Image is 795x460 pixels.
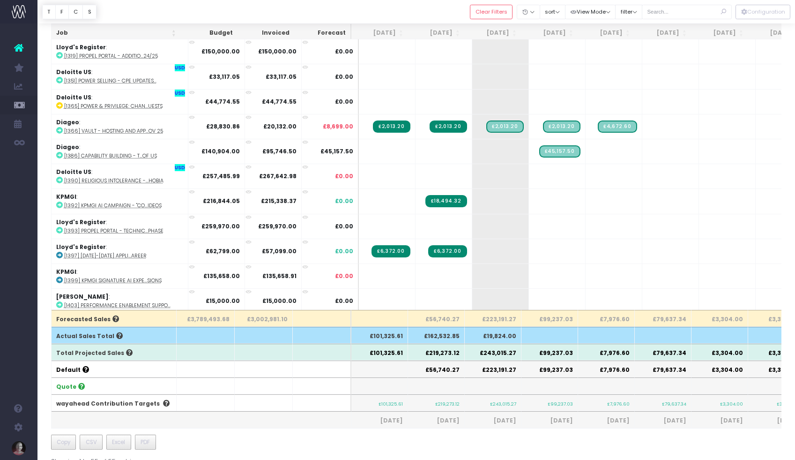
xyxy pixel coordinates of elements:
[52,264,188,288] td: :
[736,5,790,19] button: Configuration
[52,377,177,394] th: Quote
[662,400,686,407] small: £79,637.34
[64,177,163,184] abbr: [1390] Religious Intolerance - Antisemitism + Islamophobia
[696,416,743,425] span: [DATE]
[320,147,353,156] span: £45,157.50
[262,247,297,255] strong: £57,099.00
[175,64,185,71] span: USD
[548,400,573,407] small: £99,237.03
[135,435,156,450] button: PDF
[408,344,465,361] th: £219,273.12
[68,5,83,19] button: C
[209,73,240,81] strong: £33,117.05
[351,24,408,42] th: Jul 25: activate to sort column ascending
[615,5,642,19] button: filter
[64,103,163,110] abbr: [1365] Power & Privilege: change requests
[639,416,686,425] span: [DATE]
[736,5,790,19] div: Vertical button group
[490,400,516,407] small: £243,015.27
[335,297,353,305] span: £0.00
[598,121,637,133] span: Streamtime Draft Invoice: [1366] Vault - Hosting and Application Support - Year 4, Nov 24-Nov 25
[583,416,630,425] span: [DATE]
[720,400,743,407] small: £3,304.00
[413,416,460,425] span: [DATE]
[408,327,465,344] th: £162,532.85
[691,24,748,42] th: Jan 26: activate to sort column ascending
[351,327,408,344] th: £101,325.61
[465,327,521,344] th: £19,824.00
[206,122,240,130] strong: £28,830.86
[64,128,163,135] abbr: [1366] Vault - Hosting and Application Support - Year 4, Nov 24-Nov 25
[51,435,76,450] button: Copy
[235,310,293,327] th: £3,002,981.10
[465,361,521,377] th: £223,191.27
[262,272,297,280] strong: £135,658.91
[526,416,573,425] span: [DATE]
[64,302,171,309] abbr: [1403] Performance Enablement Support
[52,189,188,213] td: :
[691,310,748,327] th: £3,304.00
[294,24,351,42] th: Forecast
[181,24,238,42] th: Budget
[521,24,578,42] th: Oct 25: activate to sort column ascending
[57,438,70,446] span: Copy
[202,172,240,180] strong: £257,485.99
[259,172,297,180] strong: £267,642.98
[465,344,521,361] th: £243,015.27
[56,43,106,51] strong: Lloyd's Register
[106,435,131,450] button: Excel
[323,122,353,131] span: £8,699.00
[203,272,240,280] strong: £135,658.00
[408,310,465,327] th: £56,740.27
[373,121,410,133] span: Streamtime Invoice: 2239 – [1366] Vault - Hosting and Application Support - Year 4, Nov 24-Nov 25
[64,277,162,284] abbr: [1399] KPMGI Signature AI Experience - Ignition Sessions
[52,239,188,264] td: :
[238,24,294,42] th: Invoiced
[56,193,76,201] strong: KPMGI
[521,310,578,327] th: £99,237.03
[56,400,160,407] a: wayahead Contribution Targets
[56,68,91,76] strong: Deloitte US
[42,5,56,19] button: T
[642,5,732,19] input: Search...
[539,145,580,158] span: Streamtime Draft Invoice: [1386] Capability building for Senior Leaders - the measure of us
[52,89,188,114] td: :
[335,222,353,231] span: £0.00
[112,438,125,446] span: Excel
[486,121,523,133] span: Streamtime Draft Invoice: [1366] Vault - Hosting and Application Support - Year 4, Nov 24-Nov 25
[52,164,188,189] td: :
[52,288,188,313] td: :
[262,98,297,106] strong: £44,774.55
[607,400,630,407] small: £7,976.60
[469,416,516,425] span: [DATE]
[635,361,691,377] th: £79,637.34
[335,98,353,106] span: £0.00
[371,245,410,257] span: Streamtime Invoice: 2235 – [1397] Mar 2025-Aug 2025 Application Support - Propel My Career
[141,438,150,446] span: PDF
[335,197,353,205] span: £0.00
[56,293,109,301] strong: [PERSON_NAME]
[691,361,748,377] th: £3,304.00
[565,5,616,19] button: View Mode
[258,47,297,55] strong: £150,000.00
[80,435,103,450] button: CSV
[408,24,465,42] th: Aug 25: activate to sort column ascending
[266,73,297,81] strong: £33,117.05
[521,361,578,377] th: £99,237.03
[175,90,185,97] span: USD
[206,247,240,255] strong: £62,799.00
[177,310,235,327] th: £3,789,493.68
[356,416,403,425] span: [DATE]
[435,400,460,407] small: £219,273.12
[201,222,240,230] strong: £259,970.00
[201,147,240,155] strong: £140,904.00
[263,122,297,130] strong: £20,132.00
[578,344,635,361] th: £7,976.60
[52,344,177,361] th: Total Projected Sales
[52,114,188,139] td: :
[543,121,580,133] span: Streamtime Draft Invoice: [1366] Vault - Hosting and Application Support - Year 4, Nov 24-Nov 25
[578,310,635,327] th: £7,976.60
[578,24,635,42] th: Nov 25: activate to sort column ascending
[470,5,513,19] button: Clear Filters
[52,327,177,344] th: Actual Sales Total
